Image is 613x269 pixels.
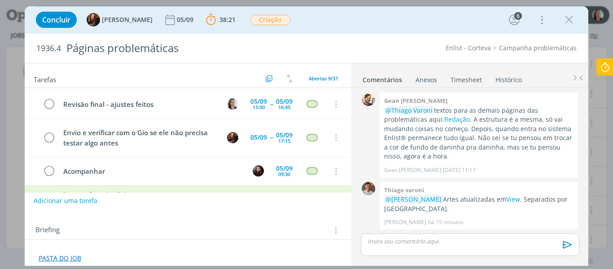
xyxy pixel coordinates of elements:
[227,98,238,110] img: C
[495,71,522,84] a: Histórico
[444,115,470,123] a: Redação
[250,98,267,105] div: 05/09
[42,16,70,23] span: Concluir
[384,106,574,161] p: textos para as demais páginas das problemáticas aqui: . A estrutura é a mesma, só vai mudando coi...
[35,225,60,236] span: Briefing
[286,75,293,83] img: arrow-down-up.svg
[443,166,476,174] span: [DATE] 11:17
[60,127,219,148] div: Envio e verificar com o Gio se ele não precisa testar algo antes
[384,186,424,194] b: Thiago varoni
[506,195,520,203] a: View
[270,134,273,141] span: --
[60,166,245,177] div: Acompanhar
[362,93,375,106] img: G
[385,195,442,203] span: @[PERSON_NAME]
[227,132,238,143] img: T
[270,101,273,107] span: --
[60,190,215,200] div: Layout demais páginas
[177,17,195,23] div: 05/09
[428,218,464,226] span: há 15 minutos
[416,75,437,84] div: Anexos
[278,105,290,110] div: 16:45
[87,13,100,26] img: T
[226,97,239,111] button: C
[499,44,577,52] a: Campanha problemáticas
[33,193,98,209] button: Adicionar uma tarefa
[276,98,293,105] div: 05/09
[446,44,491,52] a: Enlist - Corteva
[251,164,265,178] button: E
[253,165,264,176] img: E
[250,15,290,25] span: Criação
[25,6,589,266] div: dialog
[276,165,293,172] div: 05/09
[250,134,267,141] div: 05/09
[219,15,236,24] span: 38:21
[362,182,375,195] img: T
[384,218,426,226] p: [PERSON_NAME]
[250,14,291,26] button: Criação
[60,99,219,110] div: Revisão final - ajustes feitos
[34,73,56,84] span: Tarefas
[309,75,338,82] span: Abertas 9/37
[36,44,61,53] span: 1936.4
[87,13,153,26] button: T[PERSON_NAME]
[384,195,574,213] p: Artes atualizadas em . Separados por [GEOGRAPHIC_DATA].
[385,106,433,115] span: @Thiago Varoni
[102,17,153,23] span: [PERSON_NAME]
[278,138,290,143] div: 17:15
[507,13,521,27] button: 6
[39,254,81,262] a: PASTA DO JOB
[450,71,482,84] a: Timesheet
[362,71,403,84] a: Comentários
[278,172,290,176] div: 09:30
[384,166,441,174] p: Gean [PERSON_NAME]
[253,105,265,110] div: 15:00
[204,13,238,27] button: 38:21
[63,37,348,59] div: Páginas problemáticas
[276,132,293,138] div: 05/09
[514,12,522,20] div: 6
[226,131,239,144] button: T
[384,97,447,105] b: Gean [PERSON_NAME]
[36,12,77,28] button: Concluir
